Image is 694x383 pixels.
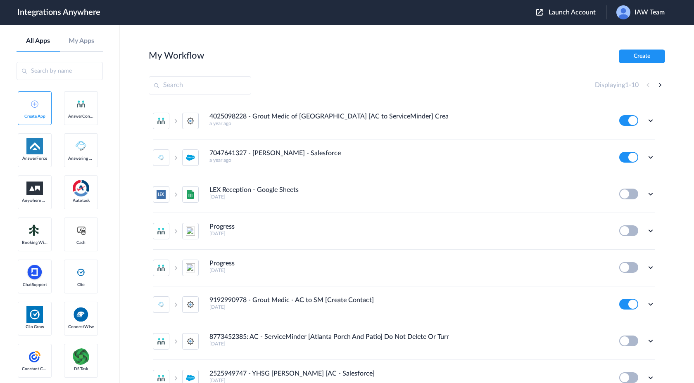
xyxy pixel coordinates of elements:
[73,348,89,365] img: distributedSource.png
[73,306,89,322] img: connectwise.png
[209,149,341,157] h4: 7047641327 - [PERSON_NAME] - Salesforce
[209,333,449,341] h4: 8773452385: AC - ServiceMinder [Atlanta Porch And Patio] Do Not Delete Or Turn On
[209,113,449,121] h4: 4025098228 - Grout Medic of [GEOGRAPHIC_DATA] [AC to ServiceMinder] Create/Update Contact
[26,348,43,365] img: constant-contact.svg
[26,264,43,281] img: chatsupport-icon.svg
[17,37,60,45] a: All Apps
[68,366,94,371] span: DS Task
[31,100,38,108] img: add-icon.svg
[209,186,299,194] h4: LEX Reception - Google Sheets
[76,225,86,235] img: cash-logo.svg
[22,324,48,329] span: Clio Grow
[149,50,204,61] h2: My Workflow
[209,223,235,231] h4: Progress
[68,156,94,161] span: Answering Service
[209,231,608,236] h5: [DATE]
[209,194,608,200] h5: [DATE]
[625,82,629,88] span: 1
[22,114,48,119] span: Create App
[26,306,43,323] img: Clio.jpg
[68,198,94,203] span: Autotask
[209,267,608,273] h5: [DATE]
[536,9,543,16] img: launch-acct-icon.svg
[619,50,665,63] button: Create
[76,99,86,109] img: answerconnect-logo.svg
[73,138,89,154] img: Answering_service.png
[22,366,48,371] span: Constant Contact
[26,223,43,238] img: Setmore_Logo.svg
[68,324,94,329] span: ConnectWise
[549,9,596,16] span: Launch Account
[209,304,608,310] h5: [DATE]
[60,37,103,45] a: My Apps
[209,370,375,378] h4: 2525949747 - YHSG [PERSON_NAME] [AC - Salesforce]
[149,76,251,95] input: Search
[17,7,100,17] h1: Integrations Anywhere
[616,5,630,19] img: user.png
[26,138,43,154] img: af-app-logo.svg
[22,282,48,287] span: ChatSupport
[68,240,94,245] span: Cash
[76,267,86,277] img: clio-logo.svg
[22,156,48,161] span: AnswerForce
[68,282,94,287] span: Clio
[209,296,374,304] h4: 9192990978 - Grout Medic - AC to SM [Create Contact]
[209,260,235,267] h4: Progress
[17,62,103,80] input: Search by name
[209,341,608,347] h5: [DATE]
[73,180,89,196] img: autotask.png
[536,9,606,17] button: Launch Account
[209,121,608,126] h5: a year ago
[22,240,48,245] span: Booking Widget
[595,81,639,89] h4: Displaying -
[631,82,639,88] span: 10
[209,157,608,163] h5: a year ago
[26,182,43,195] img: aww.png
[68,114,94,119] span: AnswerConnect
[22,198,48,203] span: Anywhere Works
[635,9,665,17] span: IAW Team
